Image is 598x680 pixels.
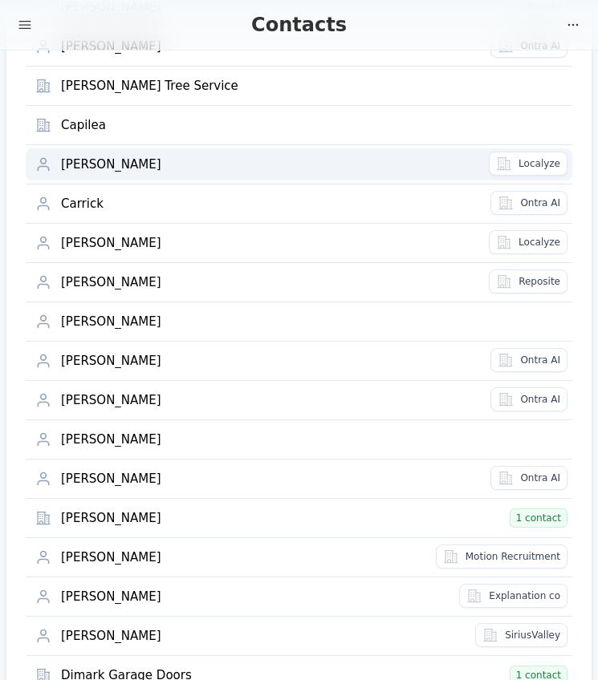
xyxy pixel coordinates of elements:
[61,148,484,180] a: [PERSON_NAME]
[436,544,567,569] a: Motion Recruitment
[61,196,481,212] div: Carrick
[61,70,567,102] a: [PERSON_NAME] Tree Service
[489,589,560,602] div: Explanation co
[61,236,479,251] div: [PERSON_NAME]
[519,236,560,249] div: Localyze
[505,629,560,642] div: SiriusValley
[519,157,560,170] div: Localyze
[490,348,567,372] a: Ontra AI
[61,581,454,613] a: [PERSON_NAME]
[490,387,567,411] a: Ontra AI
[61,589,450,605] div: [PERSON_NAME]
[61,393,481,408] div: [PERSON_NAME]
[490,191,567,215] a: Ontra AI
[61,118,563,133] div: Capilea
[466,550,560,563] div: Motion Recruitment
[61,157,479,172] div: [PERSON_NAME]
[61,550,426,565] div: [PERSON_NAME]
[489,230,567,254] a: Localyze
[61,432,563,447] div: [PERSON_NAME]
[490,466,567,490] a: Ontra AI
[489,269,567,293] a: Reposite
[459,584,567,608] a: Explanation co
[520,472,560,484] div: Ontra AI
[61,472,481,487] div: [PERSON_NAME]
[61,109,567,141] a: Capilea
[61,314,563,330] div: [PERSON_NAME]
[520,354,560,366] div: Ontra AI
[61,620,470,652] a: [PERSON_NAME]
[519,275,560,288] div: Reposite
[61,511,505,526] div: [PERSON_NAME]
[489,152,567,176] a: Localyze
[61,79,563,94] div: [PERSON_NAME] Tree Service
[61,354,481,369] div: [PERSON_NAME]
[475,623,567,647] a: SiriusValley
[61,266,484,298] a: [PERSON_NAME]
[61,275,479,290] div: [PERSON_NAME]
[61,502,567,534] a: [PERSON_NAME] 1 contact
[510,508,567,528] span: 1 contact
[61,345,486,377] a: [PERSON_NAME]
[61,629,466,644] div: [PERSON_NAME]
[61,227,484,259] a: [PERSON_NAME]
[61,423,567,455] a: [PERSON_NAME]
[61,384,486,416] a: [PERSON_NAME]
[61,188,486,220] a: Carrick
[61,306,567,338] a: [PERSON_NAME]
[520,196,560,209] div: Ontra AI
[42,12,556,38] div: Contacts
[61,463,486,495] a: [PERSON_NAME]
[520,393,560,406] div: Ontra AI
[61,541,431,573] a: [PERSON_NAME]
